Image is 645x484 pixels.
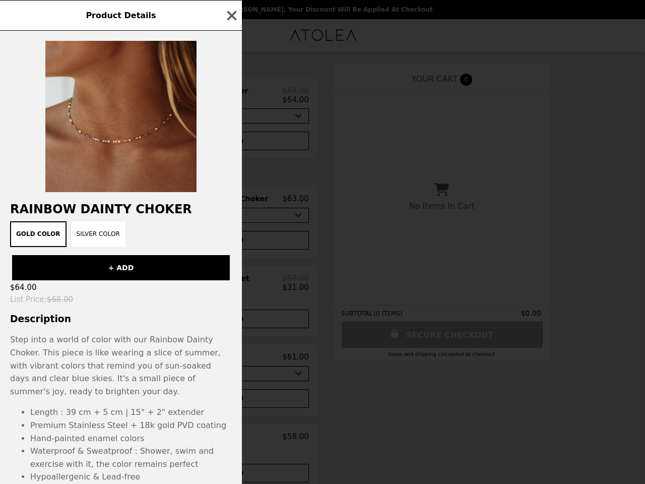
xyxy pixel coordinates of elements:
[47,295,74,304] span: $68.00
[12,255,230,280] button: + ADD
[10,221,67,247] button: Gold Color
[30,445,232,470] li: Waterproof & Sweatproof : Shower, swim and exercise with it, the color remains perfect
[86,11,156,20] span: Product Details
[30,470,232,483] li: Hypoallergenic & Lead-free
[30,432,232,445] li: Hand-painted enamel colors
[72,221,125,247] button: Silver Color
[45,41,197,192] img: Gold Color
[30,406,232,419] li: Length : 39 cm + 5 cm | 15" + 2" extender
[30,419,232,432] li: Premium Stainless Steel + 18k gold PVD coating
[10,333,232,398] p: Step into a world of color with our Rainbow Dainty Choker. This piece is like wearing a slice of ...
